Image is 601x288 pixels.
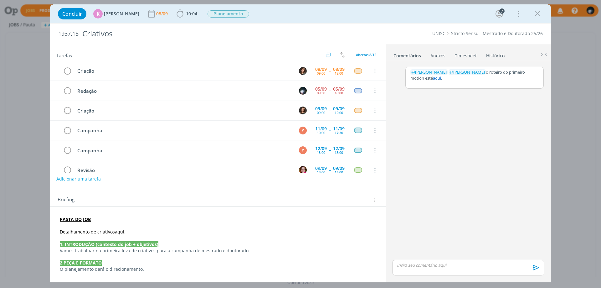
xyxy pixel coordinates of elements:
button: Adicionar uma tarefa [56,173,101,185]
div: 12/09 [315,146,327,151]
div: Criação [74,107,293,115]
div: 09/09 [315,107,327,111]
span: 1937.15 [58,30,79,37]
p: o roteiro do primeiro motion está . [410,69,539,81]
span: -- [329,128,331,133]
div: 13:00 [317,151,325,154]
a: Histórico [486,50,505,59]
p: Vamos trabalhar na primeira leva de criativos para a campanha de mestrado e doutorado [60,248,376,254]
img: L [299,107,307,114]
span: -- [329,69,331,73]
button: Y [298,126,307,135]
div: 18:00 [335,151,343,154]
div: Y [299,127,307,134]
button: K[PERSON_NAME] [93,9,139,18]
a: Comentários [393,50,421,59]
span: Concluir [62,11,82,16]
button: Planejamento [207,10,249,18]
div: Revisão [74,166,293,174]
div: 05/09 [315,87,327,91]
div: 08/09 [333,67,345,71]
button: L [298,66,307,76]
div: 11/09 [333,127,345,131]
div: 09:00 [317,111,325,114]
a: Timesheet [455,50,477,59]
img: L [299,67,307,75]
div: Anexos [430,53,445,59]
div: 08/09 [315,67,327,71]
div: Redação [74,87,293,95]
span: Abertas 8/12 [356,52,376,57]
div: 7 [499,8,505,14]
button: B [298,165,307,175]
span: Briefing [58,196,74,204]
div: Y [299,146,307,154]
div: 11/09 [315,127,327,131]
img: arrow-down-up.svg [340,52,345,58]
a: aqui. [115,229,126,235]
div: 05/09 [333,87,345,91]
button: L [298,106,307,115]
div: Criação [74,67,293,75]
span: 10:04 [186,11,197,17]
strong: 2.PEÇA E FORMATO [60,260,102,266]
a: Stricto Sensu - Mestrado e Doutorado 25/26 [451,30,543,36]
button: 7 [494,9,504,19]
span: -- [329,148,331,152]
span: Planejamento [208,10,249,18]
div: 09:30 [317,91,325,95]
div: 09:00 [317,71,325,75]
span: @ [449,69,453,75]
span: -- [329,108,331,113]
p: O planejamento dará o direcionamento. [60,266,376,272]
div: K [93,9,103,18]
div: 10:00 [317,131,325,134]
span: Tarefas [56,51,72,59]
a: UNISC [432,30,445,36]
div: 18:00 [335,91,343,95]
span: -- [329,168,331,172]
div: dialog [50,4,551,282]
span: Detalhamento de criativos [60,229,115,235]
div: 13:00 [317,170,325,174]
span: [PERSON_NAME] [449,69,485,75]
div: Campanha [74,127,293,134]
div: Campanha [74,147,293,154]
button: Concluir [58,8,86,19]
div: 15:00 [335,170,343,174]
div: 08/09 [156,12,169,16]
button: Y [298,145,307,155]
div: 09/09 [333,107,345,111]
div: 18:00 [335,71,343,75]
span: -- [329,88,331,93]
div: Criativos [80,26,338,41]
a: aqui [433,75,441,81]
div: 12:00 [335,111,343,114]
button: 10:04 [175,9,199,19]
img: G [299,87,307,95]
span: @ [411,69,415,75]
div: 12/09 [333,146,345,151]
strong: 1. INTRODUÇÃO (contexto do job + objetivos) [60,241,158,247]
div: 09/09 [315,166,327,170]
div: 17:30 [335,131,343,134]
a: PASTA DO JOB [60,216,91,222]
img: B [299,166,307,174]
button: G [298,86,307,95]
span: [PERSON_NAME] [104,12,139,16]
span: [PERSON_NAME] [411,69,447,75]
div: 09/09 [333,166,345,170]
